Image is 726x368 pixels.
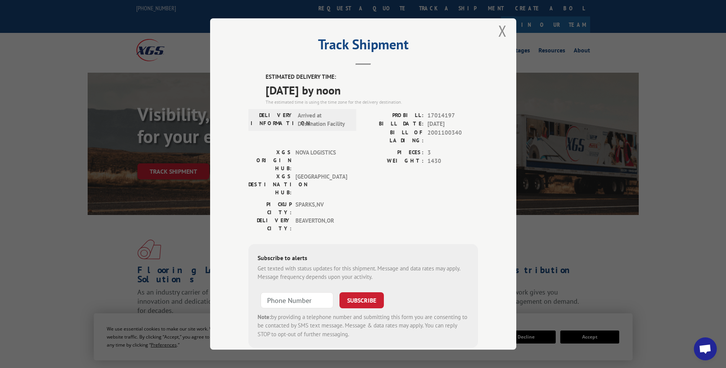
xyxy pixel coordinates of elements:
span: NOVA LOGISTICS [295,148,347,173]
div: Subscribe to alerts [258,253,469,264]
span: 2001100340 [427,129,478,145]
label: PROBILL: [363,111,424,120]
strong: Note: [258,313,271,321]
a: Open chat [694,337,717,360]
span: [DATE] [427,120,478,129]
span: 3 [427,148,478,157]
span: 1430 [427,157,478,166]
input: Phone Number [261,292,333,308]
span: [DATE] by noon [266,81,478,99]
span: [GEOGRAPHIC_DATA] [295,173,347,197]
label: ESTIMATED DELIVERY TIME: [266,73,478,81]
div: The estimated time is using the time zone for the delivery destination. [266,99,478,106]
label: BILL DATE: [363,120,424,129]
span: SPARKS , NV [295,200,347,217]
button: Close modal [498,21,507,41]
button: SUBSCRIBE [339,292,384,308]
div: by providing a telephone number and submitting this form you are consenting to be contacted by SM... [258,313,469,339]
span: Arrived at Destination Facility [298,111,349,129]
div: Get texted with status updates for this shipment. Message and data rates may apply. Message frequ... [258,264,469,282]
h2: Track Shipment [248,39,478,54]
label: DELIVERY CITY: [248,217,292,233]
span: 17014197 [427,111,478,120]
label: PICKUP CITY: [248,200,292,217]
label: WEIGHT: [363,157,424,166]
label: BILL OF LADING: [363,129,424,145]
label: XGS ORIGIN HUB: [248,148,292,173]
label: PIECES: [363,148,424,157]
span: BEAVERTON , OR [295,217,347,233]
label: XGS DESTINATION HUB: [248,173,292,197]
label: DELIVERY INFORMATION: [251,111,294,129]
